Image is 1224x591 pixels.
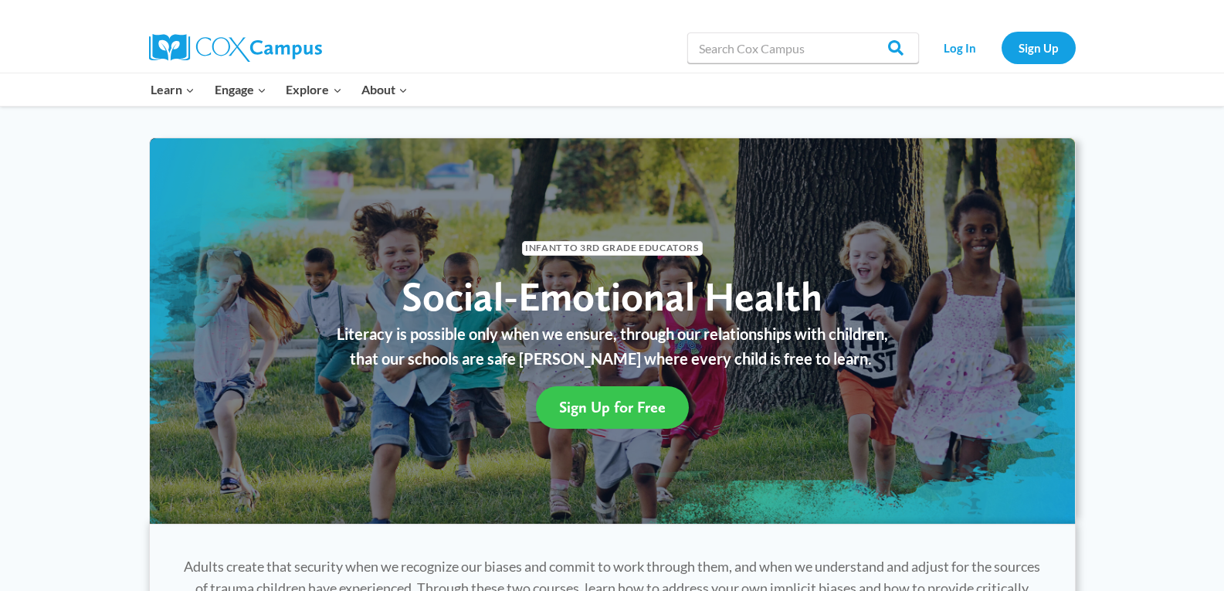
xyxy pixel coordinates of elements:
[927,32,994,63] a: Log In
[351,73,418,106] button: Child menu of About
[536,386,689,429] a: Sign Up for Free
[350,349,872,368] span: that our schools are safe [PERSON_NAME] where every child is free to learn.
[927,32,1076,63] nav: Secondary Navigation
[402,272,822,321] span: Social-Emotional Health
[337,324,888,343] span: Literacy is possible only when we ensure, through our relationships with children,
[687,32,919,63] input: Search Cox Campus
[141,73,205,106] button: Child menu of Learn
[205,73,276,106] button: Child menu of Engage
[559,398,666,416] span: Sign Up for Free
[276,73,352,106] button: Child menu of Explore
[149,34,322,62] img: Cox Campus
[141,73,418,106] nav: Primary Navigation
[1002,32,1076,63] a: Sign Up
[522,241,703,256] span: Infant to 3rd Grade Educators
